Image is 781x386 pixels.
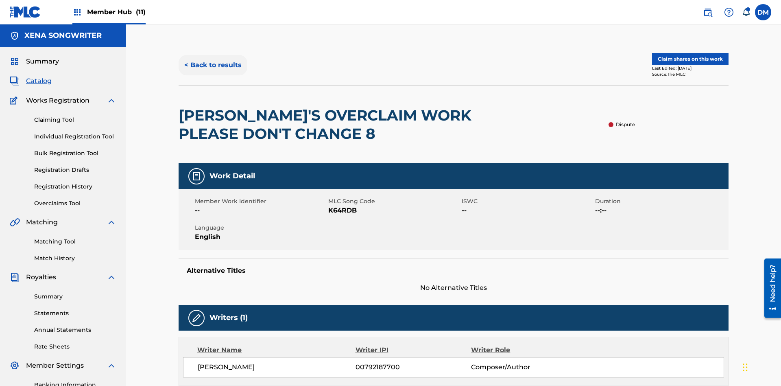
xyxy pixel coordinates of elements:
[26,361,84,371] span: Member Settings
[198,362,356,372] span: [PERSON_NAME]
[10,57,59,66] a: SummarySummary
[10,31,20,41] img: Accounts
[10,76,20,86] img: Catalog
[107,272,116,282] img: expand
[72,7,82,17] img: Top Rightsholders
[34,116,116,124] a: Claiming Tool
[10,57,20,66] img: Summary
[10,76,52,86] a: CatalogCatalog
[34,254,116,263] a: Match History
[724,7,734,17] img: help
[595,197,726,206] span: Duration
[462,206,593,215] span: --
[34,342,116,351] a: Rate Sheets
[742,8,750,16] div: Notifications
[26,57,59,66] span: Summary
[703,7,713,17] img: search
[356,362,471,372] span: 00792187700
[743,355,748,379] div: Drag
[107,217,116,227] img: expand
[107,96,116,105] img: expand
[652,53,729,65] button: Claim shares on this work
[616,121,635,128] p: Dispute
[755,4,771,20] div: User Menu
[26,272,56,282] span: Royalties
[328,206,460,215] span: K64RDB
[462,197,593,206] span: ISWC
[356,345,471,355] div: Writer IPI
[179,106,508,143] h2: [PERSON_NAME]'S OVERCLAIM WORK PLEASE DON'T CHANGE 8
[34,326,116,334] a: Annual Statements
[26,96,89,105] span: Works Registration
[26,76,52,86] span: Catalog
[24,31,102,40] h5: XENA SONGWRITER
[179,55,247,75] button: < Back to results
[34,149,116,158] a: Bulk Registration Tool
[10,272,20,282] img: Royalties
[34,132,116,141] a: Individual Registration Tool
[328,197,460,206] span: MLC Song Code
[34,237,116,246] a: Matching Tool
[471,345,576,355] div: Writer Role
[179,283,729,293] span: No Alternative Titles
[209,171,255,181] h5: Work Detail
[758,255,781,322] iframe: Resource Center
[209,313,248,322] h5: Writers (1)
[595,206,726,215] span: --:--
[471,362,576,372] span: Composer/Author
[107,361,116,371] img: expand
[192,313,201,323] img: Writers
[10,6,41,18] img: MLC Logo
[652,65,729,71] div: Last Edited: [DATE]
[700,4,716,20] a: Public Search
[187,267,720,275] h5: Alternative Titles
[87,7,146,17] span: Member Hub
[34,292,116,301] a: Summary
[10,96,20,105] img: Works Registration
[721,4,737,20] div: Help
[34,199,116,208] a: Overclaims Tool
[195,206,326,215] span: --
[195,224,326,232] span: Language
[34,182,116,191] a: Registration History
[740,347,781,386] iframe: Chat Widget
[197,345,356,355] div: Writer Name
[26,217,58,227] span: Matching
[652,71,729,77] div: Source: The MLC
[34,309,116,318] a: Statements
[34,166,116,174] a: Registration Drafts
[192,171,201,181] img: Work Detail
[10,217,20,227] img: Matching
[136,8,146,16] span: (11)
[10,361,20,371] img: Member Settings
[195,197,326,206] span: Member Work Identifier
[195,232,326,242] span: English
